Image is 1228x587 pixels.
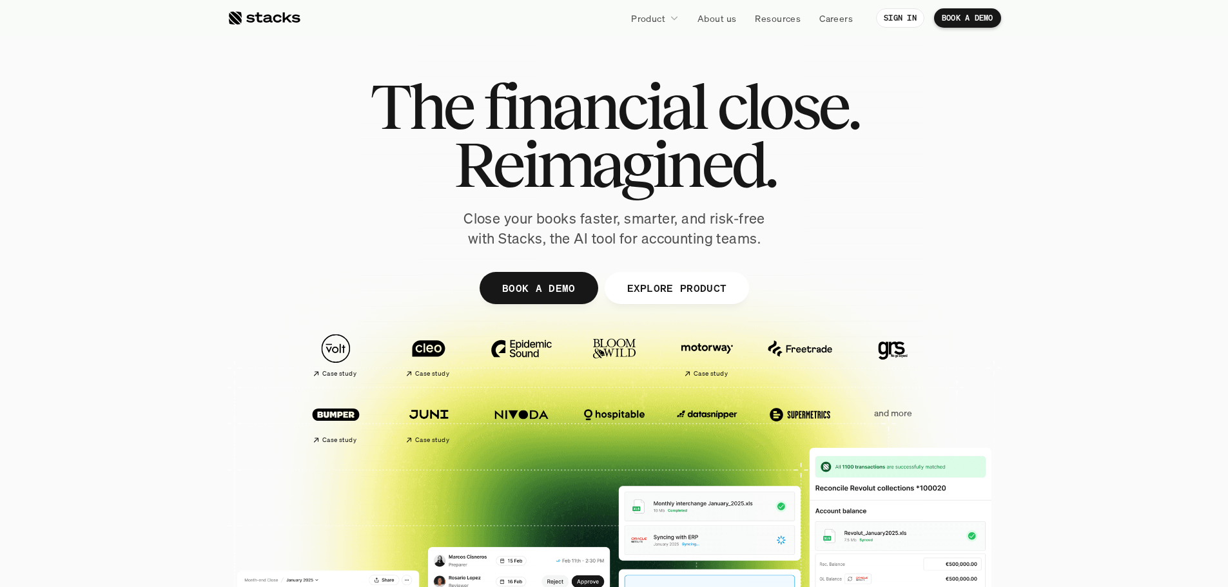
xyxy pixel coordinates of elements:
span: financial [483,77,706,135]
a: Case study [296,393,376,449]
a: Resources [747,6,808,30]
a: About us [690,6,744,30]
p: EXPLORE PRODUCT [627,278,726,297]
p: BOOK A DEMO [942,14,993,23]
a: BOOK A DEMO [934,8,1001,28]
h2: Case study [415,370,449,378]
h2: Case study [322,436,356,444]
a: EXPLORE PRODUCT [604,272,749,304]
a: Case study [389,327,469,383]
a: SIGN IN [876,8,924,28]
h2: Case study [322,370,356,378]
p: Product [631,12,665,25]
a: Careers [812,6,861,30]
h2: Case study [415,436,449,444]
p: Careers [819,12,853,25]
a: Case study [296,327,376,383]
h2: Case study [694,370,728,378]
a: Case study [389,393,469,449]
span: close. [717,77,859,135]
p: and more [853,408,933,419]
p: SIGN IN [884,14,917,23]
a: Case study [667,327,747,383]
p: Resources [755,12,801,25]
a: BOOK A DEMO [479,272,598,304]
span: Reimagined. [453,135,775,193]
p: About us [697,12,736,25]
p: BOOK A DEMO [502,278,575,297]
p: Close your books faster, smarter, and risk-free with Stacks, the AI tool for accounting teams. [453,209,775,249]
span: The [370,77,473,135]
